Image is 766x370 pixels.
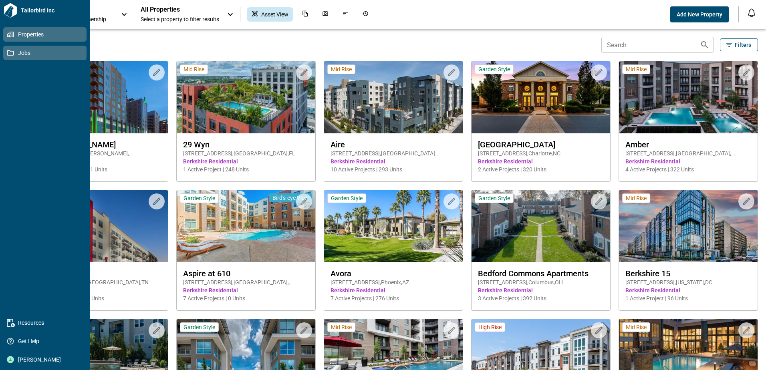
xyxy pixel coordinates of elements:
[697,37,713,53] button: Search properties
[183,66,204,73] span: Mid Rise
[3,27,87,42] a: Properties
[619,61,758,133] img: property-asset
[331,140,456,149] span: Aire
[14,337,79,345] span: Get Help
[183,157,309,165] span: Berkshire Residential
[720,38,758,51] button: Filters
[625,140,751,149] span: Amber
[670,6,729,22] button: Add New Property
[625,269,751,278] span: Berkshire 15
[36,157,161,165] span: Berkshire Residential
[626,66,647,73] span: Mid Rise
[625,286,751,294] span: Berkshire Residential
[478,294,604,302] span: 3 Active Projects | 392 Units
[272,194,309,201] span: Bird's-eye View
[324,190,463,262] img: property-asset
[29,61,168,133] img: property-asset
[331,165,456,173] span: 10 Active Projects | 293 Units
[14,319,79,327] span: Resources
[735,41,751,49] span: Filters
[324,61,463,133] img: property-asset
[625,278,751,286] span: [STREET_ADDRESS] , [US_STATE] , DC
[331,278,456,286] span: [STREET_ADDRESS] , Phoenix , AZ
[331,149,456,157] span: [STREET_ADDRESS] , [GEOGRAPHIC_DATA][PERSON_NAME] , CA
[478,269,604,278] span: Bedford Commons Apartments
[36,269,161,278] span: Artisan on 18th
[625,157,751,165] span: Berkshire Residential
[478,157,604,165] span: Berkshire Residential
[625,165,751,173] span: 4 Active Projects | 322 Units
[29,41,598,49] span: 123 Properties
[478,324,502,331] span: High Rise
[357,7,373,22] div: Job History
[247,7,293,22] div: Asset View
[472,61,610,133] img: property-asset
[625,149,751,157] span: [STREET_ADDRESS] , [GEOGRAPHIC_DATA] , [GEOGRAPHIC_DATA]
[677,10,722,18] span: Add New Property
[478,165,604,173] span: 2 Active Projects | 320 Units
[478,140,604,149] span: [GEOGRAPHIC_DATA]
[626,324,647,331] span: Mid Rise
[183,278,309,286] span: [STREET_ADDRESS] , [GEOGRAPHIC_DATA] , [GEOGRAPHIC_DATA]
[261,10,288,18] span: Asset View
[183,294,309,302] span: 7 Active Projects | 0 Units
[331,195,363,202] span: Garden Style
[297,7,313,22] div: Documents
[745,6,758,19] button: Open notification feed
[14,49,79,57] span: Jobs
[36,149,161,157] span: [STREET_ADDRESS][PERSON_NAME] , [GEOGRAPHIC_DATA] , CO
[625,294,751,302] span: 1 Active Project | 96 Units
[331,157,456,165] span: Berkshire Residential
[18,6,87,14] span: Tailorbird Inc
[36,278,161,286] span: [STREET_ADDRESS] , [GEOGRAPHIC_DATA] , TN
[619,190,758,262] img: property-asset
[331,269,456,278] span: Avora
[478,286,604,294] span: Berkshire Residential
[331,294,456,302] span: 7 Active Projects | 276 Units
[183,195,215,202] span: Garden Style
[36,294,161,302] span: 9 Active Projects | 153 Units
[183,165,309,173] span: 1 Active Project | 248 Units
[36,165,161,173] span: 10 Active Projects | 231 Units
[478,66,510,73] span: Garden Style
[183,269,309,278] span: Aspire at 610
[14,30,79,38] span: Properties
[177,190,315,262] img: property-asset
[14,356,79,364] span: [PERSON_NAME]
[177,61,315,133] img: property-asset
[36,140,161,149] span: 2020 [PERSON_NAME]
[183,149,309,157] span: [STREET_ADDRESS] , [GEOGRAPHIC_DATA] , FL
[183,140,309,149] span: 29 Wyn
[478,195,510,202] span: Garden Style
[317,7,333,22] div: Photos
[337,7,353,22] div: Issues & Info
[331,286,456,294] span: Berkshire Residential
[478,149,604,157] span: [STREET_ADDRESS] , Charlotte , NC
[183,324,215,331] span: Garden Style
[478,278,604,286] span: [STREET_ADDRESS] , Columbus , OH
[29,190,168,262] img: property-asset
[183,286,309,294] span: Berkshire Residential
[331,66,352,73] span: Mid Rise
[3,46,87,60] a: Jobs
[141,6,219,14] span: All Properties
[36,286,161,294] span: Berkshire Residential
[626,195,647,202] span: Mid Rise
[331,324,352,331] span: Mid Rise
[141,15,219,23] span: Select a property to filter results
[472,190,610,262] img: property-asset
